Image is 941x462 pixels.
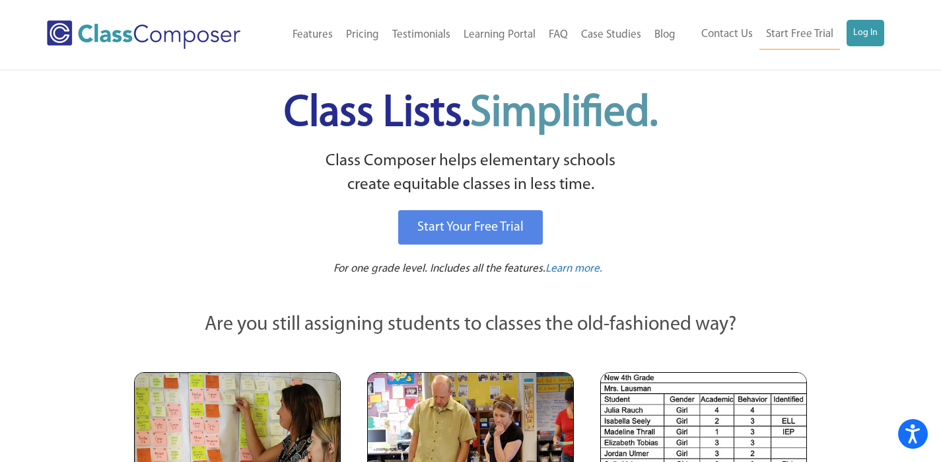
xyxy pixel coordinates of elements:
p: Are you still assigning students to classes the old-fashioned way? [134,311,808,340]
a: Learning Portal [457,20,542,50]
a: Contact Us [695,20,759,49]
a: Features [286,20,339,50]
a: Case Studies [575,20,648,50]
a: Pricing [339,20,386,50]
span: Start Your Free Trial [417,221,524,234]
span: Simplified. [470,93,658,135]
a: Testimonials [386,20,457,50]
span: Class Lists. [284,93,658,135]
a: Start Free Trial [759,20,840,50]
nav: Header Menu [269,20,682,50]
a: FAQ [542,20,575,50]
a: Log In [847,20,884,46]
span: For one grade level. Includes all the features. [333,263,545,274]
a: Learn more. [545,261,602,278]
nav: Header Menu [682,20,884,50]
img: Class Composer [47,20,240,49]
span: Learn more. [545,263,602,274]
p: Class Composer helps elementary schools create equitable classes in less time. [132,149,810,198]
a: Blog [648,20,682,50]
a: Start Your Free Trial [398,210,543,245]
